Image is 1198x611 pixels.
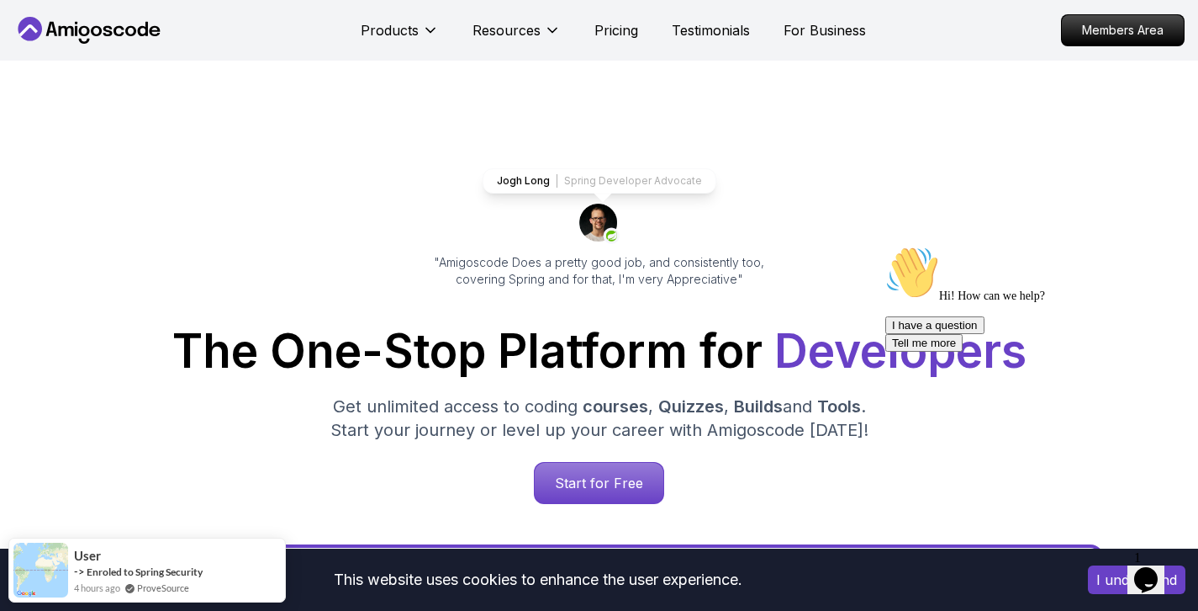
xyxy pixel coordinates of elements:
[74,565,85,578] span: ->
[734,396,783,417] span: Builds
[817,396,861,417] span: Tools
[1088,566,1185,594] button: Accept cookies
[137,581,189,595] a: ProveSource
[24,328,1174,375] h1: The One-Stop Platform for
[13,561,1063,598] div: This website uses cookies to enhance the user experience.
[564,174,702,188] p: Spring Developer Advocate
[579,204,620,244] img: josh long
[7,77,106,95] button: I have a question
[7,7,61,61] img: :wave:
[317,395,882,442] p: Get unlimited access to coding , , and . Start your journey or level up your career with Amigosco...
[411,254,788,288] p: "Amigoscode Does a pretty good job, and consistently too, covering Spring and for that, I'm very ...
[583,396,648,417] span: courses
[1061,14,1185,46] a: Members Area
[472,20,561,54] button: Resources
[594,20,638,40] a: Pricing
[497,174,550,188] p: Jogh Long
[1127,544,1181,594] iframe: chat widget
[361,20,439,54] button: Products
[1062,15,1184,45] p: Members Area
[535,463,663,503] p: Start for Free
[361,20,419,40] p: Products
[472,20,541,40] p: Resources
[7,7,309,113] div: 👋Hi! How can we help?I have a questionTell me more
[879,239,1181,535] iframe: chat widget
[74,581,120,595] span: 4 hours ago
[784,20,866,40] a: For Business
[672,20,750,40] a: Testimonials
[774,323,1026,379] span: Developers
[7,95,84,113] button: Tell me more
[13,543,68,598] img: provesource social proof notification image
[87,566,203,578] a: Enroled to Spring Security
[7,50,166,63] span: Hi! How can we help?
[534,462,664,504] a: Start for Free
[658,396,724,417] span: Quizzes
[74,549,101,563] span: User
